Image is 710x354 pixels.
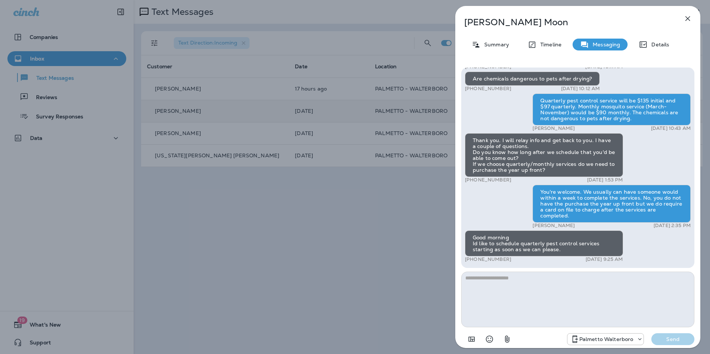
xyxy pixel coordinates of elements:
[481,42,509,47] p: Summary
[532,125,575,131] p: [PERSON_NAME]
[465,133,623,177] div: Thank you. I will relay info and get back to you. I have a couple of questions. Do you know how l...
[561,86,600,92] p: [DATE] 10:12 AM
[465,177,511,183] p: [PHONE_NUMBER]
[532,94,691,125] div: Quarterly pest control service will be $135 initial and $97 quarterly. Monthly mosquito service (...
[465,256,511,262] p: [PHONE_NUMBER]
[654,223,691,229] p: [DATE] 2:35 PM
[579,336,634,342] p: Palmetto Walterboro
[587,177,623,183] p: [DATE] 1:53 PM
[648,42,669,47] p: Details
[465,230,623,256] div: Good morning Id like to schedule quarterly pest control services starting as soon as we can please.
[567,335,644,344] div: +1 (843) 549-4955
[464,17,667,27] p: [PERSON_NAME] Moon
[465,86,511,92] p: [PHONE_NUMBER]
[465,72,600,86] div: Are chemicals dangerous to pets after drying?
[464,332,479,347] button: Add in a premade template
[482,332,497,347] button: Select an emoji
[651,125,691,131] p: [DATE] 10:43 AM
[532,223,575,229] p: [PERSON_NAME]
[586,256,623,262] p: [DATE] 9:25 AM
[532,185,691,223] div: You're welcome. We usually can have someone would within a week to complete the services. No, you...
[589,42,620,47] p: Messaging
[537,42,561,47] p: Timeline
